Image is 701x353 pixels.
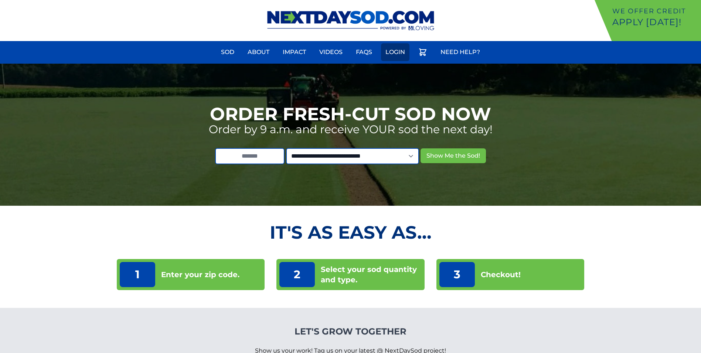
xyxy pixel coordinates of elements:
[315,43,347,61] a: Videos
[217,43,239,61] a: Sod
[321,264,421,285] p: Select your sod quantity and type.
[351,43,377,61] a: FAQs
[612,6,698,16] p: We offer Credit
[255,326,446,337] h4: Let's Grow Together
[278,43,310,61] a: Impact
[279,262,315,287] p: 2
[117,223,584,241] h2: It's as Easy As...
[120,262,155,287] p: 1
[243,43,274,61] a: About
[612,16,698,28] p: Apply [DATE]!
[161,269,239,280] p: Enter your zip code.
[436,43,484,61] a: Need Help?
[481,269,521,280] p: Checkout!
[209,123,493,136] p: Order by 9 a.m. and receive YOUR sod the next day!
[439,262,475,287] p: 3
[421,148,486,163] button: Show Me the Sod!
[210,105,491,123] h1: Order Fresh-Cut Sod Now
[381,43,409,61] a: Login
